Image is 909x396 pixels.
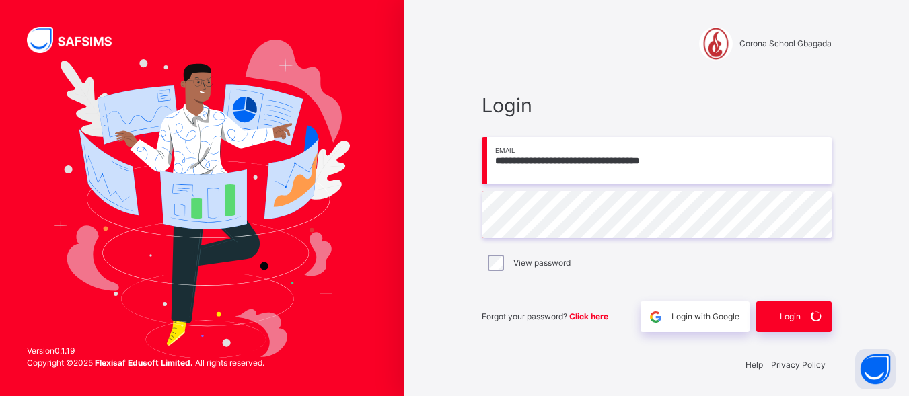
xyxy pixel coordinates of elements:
[27,345,264,357] span: Version 0.1.19
[569,311,608,321] a: Click here
[482,91,832,120] span: Login
[54,40,351,358] img: Hero Image
[780,311,801,323] span: Login
[648,309,663,325] img: google.396cfc9801f0270233282035f929180a.svg
[95,358,193,368] strong: Flexisaf Edusoft Limited.
[27,358,264,368] span: Copyright © 2025 All rights reserved.
[27,27,128,53] img: SAFSIMS Logo
[513,257,571,269] label: View password
[746,360,763,370] a: Help
[482,311,608,321] span: Forgot your password?
[739,38,832,50] span: Corona School Gbagada
[671,311,739,323] span: Login with Google
[855,349,896,389] button: Open asap
[771,360,826,370] a: Privacy Policy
